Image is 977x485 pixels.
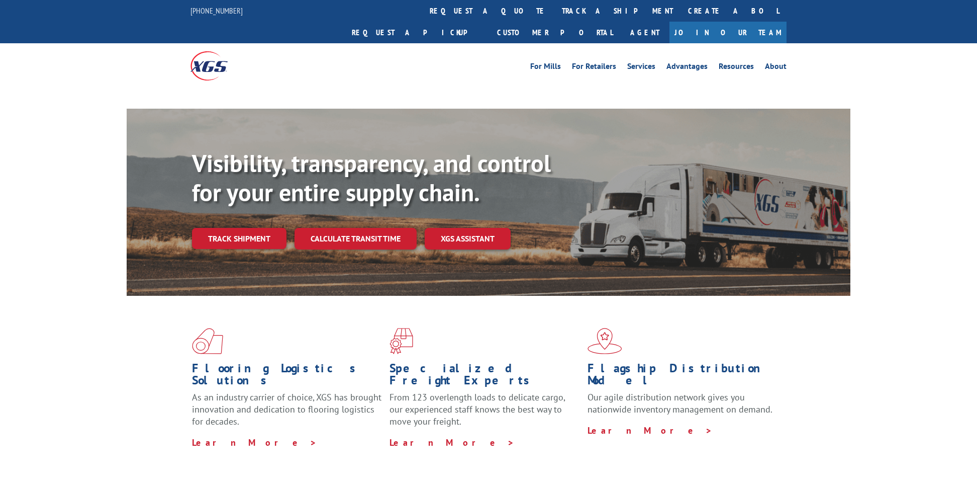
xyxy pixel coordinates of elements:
span: As an industry carrier of choice, XGS has brought innovation and dedication to flooring logistics... [192,391,381,427]
a: Calculate transit time [295,228,417,250]
a: Advantages [666,62,708,73]
a: Learn More > [192,437,317,448]
h1: Flagship Distribution Model [588,362,777,391]
a: For Retailers [572,62,616,73]
a: Customer Portal [490,22,620,43]
a: Request a pickup [344,22,490,43]
h1: Flooring Logistics Solutions [192,362,382,391]
a: XGS ASSISTANT [425,228,511,250]
a: Agent [620,22,669,43]
a: Join Our Team [669,22,787,43]
span: Our agile distribution network gives you nationwide inventory management on demand. [588,391,772,415]
a: [PHONE_NUMBER] [190,6,243,16]
a: Track shipment [192,228,286,249]
p: From 123 overlength loads to delicate cargo, our experienced staff knows the best way to move you... [389,391,579,436]
a: Resources [719,62,754,73]
b: Visibility, transparency, and control for your entire supply chain. [192,147,551,208]
a: Services [627,62,655,73]
a: For Mills [530,62,561,73]
a: Learn More > [389,437,515,448]
h1: Specialized Freight Experts [389,362,579,391]
img: xgs-icon-total-supply-chain-intelligence-red [192,328,223,354]
img: xgs-icon-focused-on-flooring-red [389,328,413,354]
img: xgs-icon-flagship-distribution-model-red [588,328,622,354]
a: Learn More > [588,425,713,436]
a: About [765,62,787,73]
